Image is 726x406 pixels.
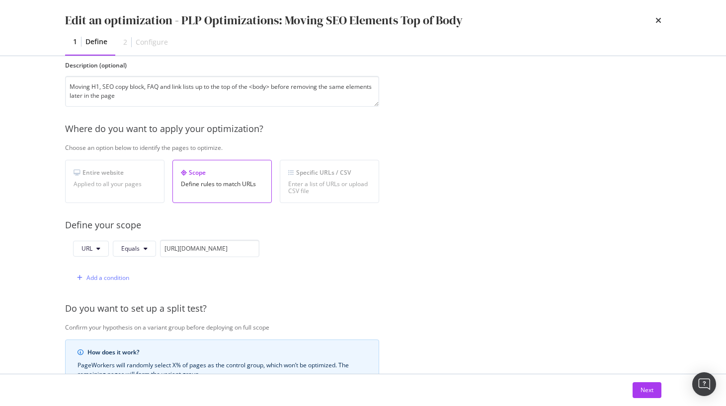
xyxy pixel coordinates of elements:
div: How does it work? [87,348,367,357]
div: Scope [181,168,263,177]
label: Description (optional) [65,61,379,69]
div: Do you want to set up a split test? [65,302,711,315]
div: PageWorkers will randomly select X% of pages as the control group, which won’t be optimized. The ... [78,361,367,406]
div: Specific URLs / CSV [288,168,371,177]
span: URL [81,244,92,253]
div: Enter a list of URLs or upload CSV file [288,181,371,195]
div: Define [85,37,107,47]
button: URL [73,241,109,257]
div: Entire website [74,168,156,177]
button: Next [633,382,661,398]
div: Applied to all your pages [74,181,156,188]
div: Define rules to match URLs [181,181,263,188]
div: 2 [123,37,127,47]
button: Add a condition [73,270,129,286]
div: Choose an option below to identify the pages to optimize. [65,143,711,152]
div: Where do you want to apply your optimization? [65,123,711,135]
div: Next [641,386,653,394]
span: Equals [121,244,140,253]
div: Configure [136,37,168,47]
div: times [655,12,661,29]
div: Confirm your hypothesis on a variant group before deploying on full scope [65,323,711,332]
button: Equals [113,241,156,257]
div: Add a condition [86,273,129,282]
textarea: Moving H1, SEO copy block, FAQ and link lists up to the top of the <body> before removing the sam... [65,76,379,107]
div: 1 [73,37,77,47]
div: Edit an optimization - PLP Optimizations: Moving SEO Elements Top of Body [65,12,463,29]
div: Open Intercom Messenger [692,372,716,396]
div: Define your scope [65,219,711,232]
